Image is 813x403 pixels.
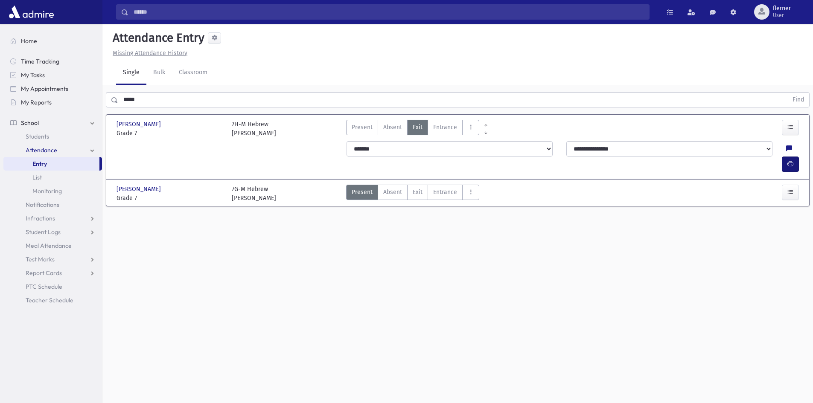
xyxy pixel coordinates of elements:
span: Students [26,133,49,140]
span: Absent [383,188,402,197]
span: Grade 7 [117,129,223,138]
span: Time Tracking [21,58,59,65]
span: Present [352,123,373,132]
span: Student Logs [26,228,61,236]
span: Test Marks [26,255,55,263]
span: My Tasks [21,71,45,79]
a: School [3,116,102,130]
div: AttTypes [346,185,479,203]
span: Present [352,188,373,197]
span: Entrance [433,188,457,197]
a: My Tasks [3,68,102,82]
a: My Reports [3,96,102,109]
a: Attendance [3,143,102,157]
button: Find [787,93,809,107]
span: Attendance [26,146,57,154]
a: Report Cards [3,266,102,280]
span: My Reports [21,99,52,106]
a: Teacher Schedule [3,293,102,307]
a: Monitoring [3,184,102,198]
a: Student Logs [3,225,102,239]
span: My Appointments [21,85,68,93]
a: Meal Attendance [3,239,102,252]
div: 7G-M Hebrew [PERSON_NAME] [232,185,276,203]
a: Students [3,130,102,143]
span: User [773,12,791,19]
span: Entry [32,160,47,168]
span: Home [21,37,37,45]
img: AdmirePro [7,3,56,20]
span: Teacher Schedule [26,296,73,304]
span: [PERSON_NAME] [117,120,163,129]
span: Absent [383,123,402,132]
a: PTC Schedule [3,280,102,293]
span: List [32,174,42,181]
span: PTC Schedule [26,283,62,290]
a: Missing Attendance History [109,49,187,57]
a: Infractions [3,212,102,225]
a: Bulk [146,61,172,85]
span: Report Cards [26,269,62,277]
a: Test Marks [3,252,102,266]
span: Infractions [26,215,55,222]
span: flerner [773,5,791,12]
div: AttTypes [346,120,479,138]
div: 7H-M Hebrew [PERSON_NAME] [232,120,276,138]
a: Time Tracking [3,55,102,68]
span: Exit [413,123,423,132]
a: List [3,171,102,184]
span: Entrance [433,123,457,132]
a: Classroom [172,61,214,85]
span: [PERSON_NAME] [117,185,163,194]
span: Monitoring [32,187,62,195]
span: School [21,119,39,127]
span: Grade 7 [117,194,223,203]
a: Single [116,61,146,85]
u: Missing Attendance History [113,49,187,57]
h5: Attendance Entry [109,31,204,45]
span: Notifications [26,201,59,209]
span: Exit [413,188,423,197]
a: My Appointments [3,82,102,96]
a: Home [3,34,102,48]
a: Entry [3,157,99,171]
span: Meal Attendance [26,242,72,249]
input: Search [128,4,649,20]
a: Notifications [3,198,102,212]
